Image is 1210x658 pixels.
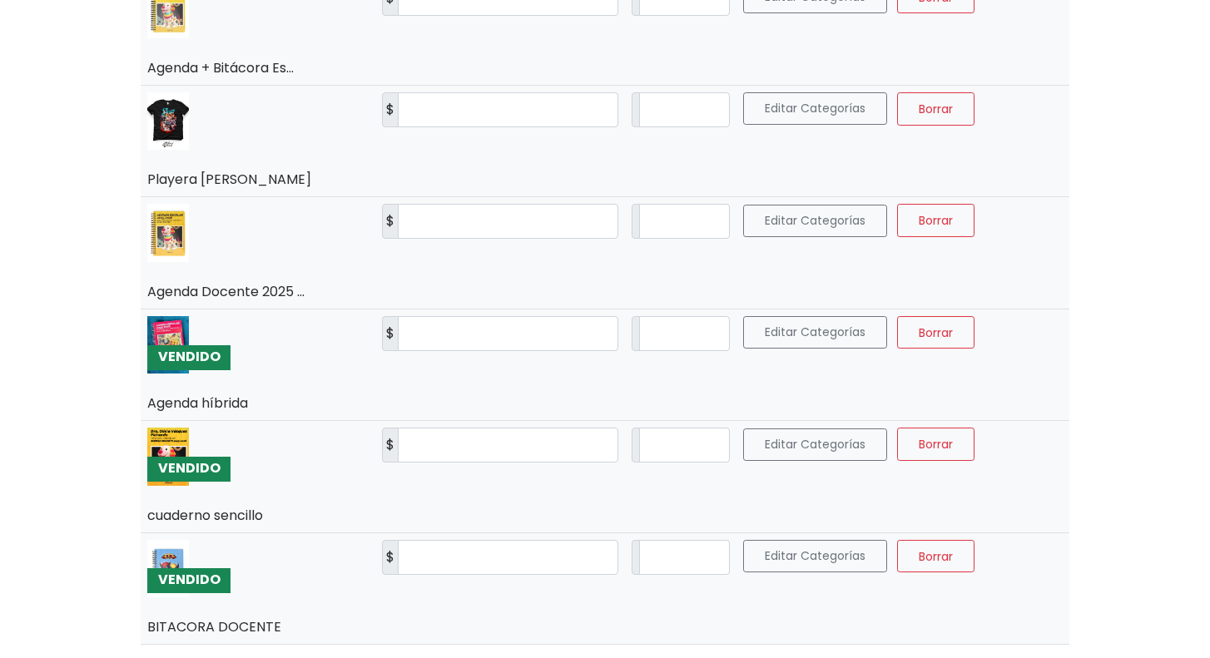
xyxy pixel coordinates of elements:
button: Editar Categorías [743,428,887,461]
button: Editar Categorías [743,205,887,237]
div: VENDIDO [147,457,231,482]
button: Borrar [897,428,974,461]
label: $ [382,316,399,351]
label: $ [382,204,399,239]
a: Playera [PERSON_NAME] [147,170,311,189]
a: Agenda Docente 2025 ... [147,282,305,301]
span: Borrar [919,324,953,340]
button: Borrar [897,92,974,126]
a: cuaderno sencillo [147,506,263,525]
img: small_1752876519216.jpeg [147,540,189,597]
img: small_1751991440451.jpeg [147,204,189,261]
label: $ [382,540,399,575]
button: Borrar [897,204,974,237]
span: Borrar [919,547,953,564]
button: Borrar [897,540,974,573]
label: $ [382,92,399,127]
label: $ [382,428,399,463]
img: small_1752804842079.jpeg [147,92,189,150]
button: Editar Categorías [743,540,887,572]
img: small_1756264011183.png [147,428,189,485]
div: VENDIDO [147,345,231,370]
a: BITACORA DOCENTE [147,617,281,636]
a: Agenda híbrida [147,393,248,413]
button: Editar Categorías [743,316,887,349]
span: Borrar [919,101,953,117]
a: Agenda + Bitácora Es... [147,58,294,77]
img: small_1756706799431.jpeg [147,316,189,374]
button: Editar Categorías [743,92,887,125]
span: Borrar [919,436,953,453]
span: Borrar [919,212,953,229]
button: Borrar [897,316,974,349]
div: VENDIDO [147,568,231,593]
